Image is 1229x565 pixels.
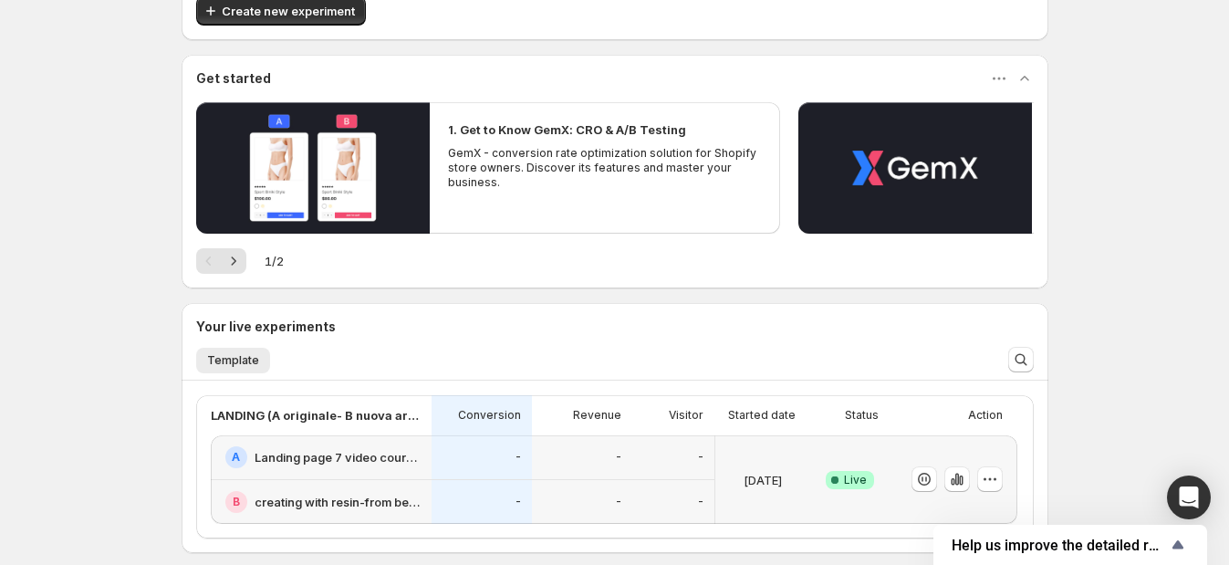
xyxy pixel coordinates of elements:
h2: creating with resin-from beginner to expert [255,493,421,511]
p: - [698,450,703,465]
p: Conversion [458,408,521,423]
h2: 1. Get to Know GemX: CRO & A/B Testing [448,120,686,139]
h3: Your live experiments [196,318,336,336]
p: [DATE] [744,471,782,489]
button: Play video [196,102,430,234]
button: Play video [798,102,1032,234]
p: Status [845,408,879,423]
p: Started date [728,408,796,423]
span: Template [207,353,259,368]
h3: Get started [196,69,271,88]
p: Revenue [573,408,621,423]
button: Search and filter results [1008,347,1034,372]
nav: Pagination [196,248,246,274]
h2: A [232,450,240,465]
p: Visitor [669,408,703,423]
p: - [616,450,621,465]
p: Action [968,408,1003,423]
p: - [616,495,621,509]
button: Next [221,248,246,274]
h2: Landing page 7 video courses [255,448,421,466]
span: Help us improve the detailed report for A/B campaigns [952,537,1167,554]
h2: B [233,495,240,509]
button: Show survey - Help us improve the detailed report for A/B campaigns [952,534,1189,556]
div: Open Intercom Messenger [1167,476,1211,519]
span: Create new experiment [222,2,355,20]
span: Live [844,473,867,487]
p: - [698,495,703,509]
p: GemX - conversion rate optimization solution for Shopify store owners. Discover its features and ... [448,146,762,190]
p: LANDING (A originale- B nuova arancione) [211,406,421,424]
span: 1 / 2 [265,252,284,270]
p: - [516,495,521,509]
p: - [516,450,521,465]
